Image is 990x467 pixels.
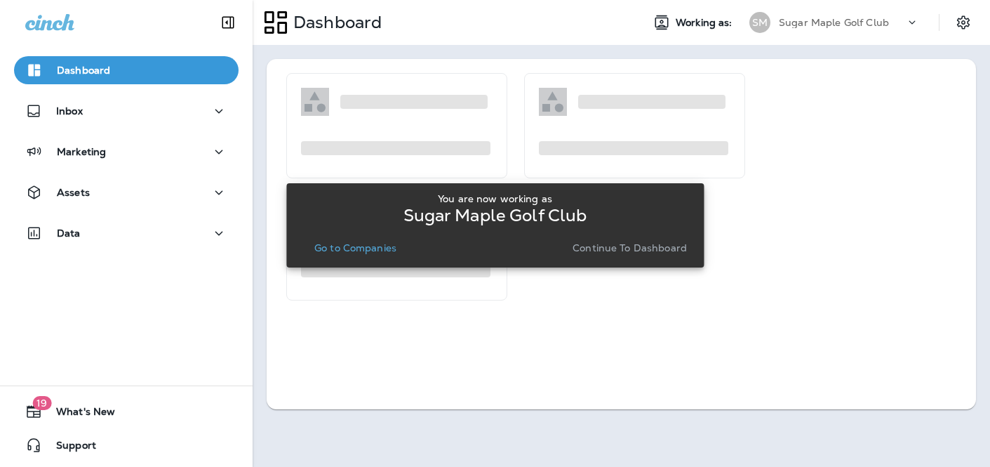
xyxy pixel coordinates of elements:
p: Dashboard [57,65,110,76]
p: Data [57,228,81,239]
p: Sugar Maple Golf Club [403,210,587,221]
p: Continue to Dashboard [573,242,687,254]
span: What's New [42,406,115,423]
span: Support [42,440,96,456]
p: You are now working as [438,193,552,204]
button: Marketing [14,138,239,166]
button: Continue to Dashboard [567,238,693,258]
span: Working as: [676,17,735,29]
p: Assets [57,187,90,198]
div: SM [749,12,770,33]
button: Settings [951,10,976,35]
button: Assets [14,178,239,206]
button: Data [14,219,239,247]
button: Go to Companies [309,238,402,258]
span: 19 [32,396,51,410]
button: Collapse Sidebar [208,8,248,37]
p: Marketing [57,146,106,157]
p: Go to Companies [314,242,396,254]
button: Support [14,431,239,459]
button: 19What's New [14,397,239,426]
button: Inbox [14,97,239,125]
p: Inbox [56,105,83,117]
button: Dashboard [14,56,239,84]
p: Sugar Maple Golf Club [779,17,889,28]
